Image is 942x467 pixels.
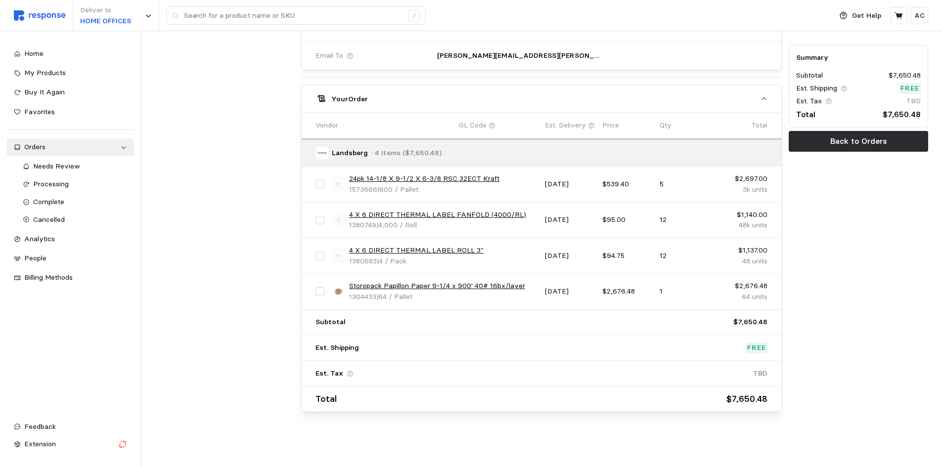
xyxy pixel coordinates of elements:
[900,83,919,94] p: Free
[852,10,881,21] p: Get Help
[437,50,602,61] p: [PERSON_NAME][EMAIL_ADDRESS][PERSON_NAME][DOMAIN_NAME], [PERSON_NAME][DOMAIN_NAME][EMAIL_ADDRESS]...
[717,256,767,267] p: 48 units
[376,292,412,301] span: | 64 / Pallet
[24,273,73,282] span: Billing Methods
[789,131,928,152] button: Back to Orders
[717,210,767,220] p: $1,140.00
[733,317,767,328] p: $7,650.48
[660,179,710,190] p: 5
[602,120,619,131] p: Price
[545,286,595,297] p: [DATE]
[33,162,80,170] span: Needs Review
[796,83,837,94] p: Est. Shipping
[16,158,134,175] a: Needs Review
[545,120,586,131] p: Est. Delivery
[717,184,767,195] p: 3k units
[726,392,767,406] p: $7,650.48
[315,50,343,61] span: Email To
[24,439,56,448] span: Extension
[24,254,46,262] span: People
[331,177,346,191] img: svg%3e
[796,108,815,121] p: Total
[753,368,767,379] p: TBD
[796,96,822,107] p: Est. Tax
[24,87,65,96] span: Buy It Again
[371,148,442,159] p: · 4 Items ($7,650.48)
[7,435,134,453] button: Extension
[796,52,921,63] h5: Summary
[7,230,134,248] a: Analytics
[717,220,767,231] p: 48k units
[889,70,921,81] p: $7,650.48
[7,64,134,82] a: My Products
[349,185,377,194] span: 1573666
[602,286,653,297] p: $2,676.48
[834,6,887,25] button: Get Help
[315,317,346,328] p: Subtotal
[717,245,767,256] p: $1,137.00
[16,211,134,229] a: Cancelled
[315,120,338,131] p: Vendor
[332,148,368,159] p: Landsberg
[830,135,887,147] p: Back to Orders
[24,49,44,58] span: Home
[14,10,66,21] img: svg%3e
[660,120,672,131] p: Qty
[315,342,359,353] p: Est. Shipping
[80,16,131,27] p: HOME OFFICES
[315,368,343,379] p: Est. Tax
[408,10,420,22] div: /
[349,220,376,229] span: 1380749
[331,213,346,227] img: svg%3e
[7,418,134,436] button: Feedback
[717,292,767,302] p: 64 units
[376,220,417,229] span: | 4,000 / Roll
[349,173,499,184] a: 24pk 14-1/8 X 9-1/2 X 6-3/8 RSC 32ECT Kraft
[752,120,767,131] p: Total
[883,108,921,121] p: $7,650.48
[33,215,65,224] span: Cancelled
[717,281,767,292] p: $2,676.48
[7,269,134,287] a: Billing Methods
[459,120,487,131] p: GL Code
[24,422,56,431] span: Feedback
[33,197,64,206] span: Complete
[796,70,823,81] p: Subtotal
[602,214,653,225] p: $95.00
[16,193,134,211] a: Complete
[24,234,55,243] span: Analytics
[911,7,928,24] button: AC
[7,103,134,121] a: Favorites
[349,292,376,301] span: 1304433
[660,286,710,297] p: 1
[602,179,653,190] p: $539.40
[24,107,55,116] span: Favorites
[545,179,595,190] p: [DATE]
[349,281,525,292] a: Storopack Papillon Paper 9-1/4 x 900' 40# 16bx/layer
[660,214,710,225] p: 12
[349,210,526,220] a: 4 X 6 DIRECT THERMAL LABEL FANFOLD (4000/RL)
[349,256,377,265] span: 1380683
[747,342,766,353] p: Free
[302,85,781,113] button: YourOrder
[906,96,921,107] p: TBD
[24,68,66,77] span: My Products
[33,179,69,188] span: Processing
[80,5,131,16] p: Deliver to
[184,7,403,25] input: Search for a product name or SKU
[331,285,346,299] img: 8c8c8e24-e2ef-4025-955d-ba1fb5253417.jpeg
[331,94,368,104] h5: Your Order
[377,256,406,265] span: | 4 / Pack
[545,214,595,225] p: [DATE]
[7,250,134,267] a: People
[7,84,134,101] a: Buy It Again
[349,245,484,256] a: 4 X 6 DIRECT THERMAL LABEL ROLL 3"
[7,45,134,63] a: Home
[24,142,117,153] div: Orders
[660,251,710,261] p: 12
[315,392,337,406] p: Total
[302,113,781,412] div: YourOrder
[717,173,767,184] p: $2,697.00
[7,138,134,156] a: Orders
[602,251,653,261] p: $94.75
